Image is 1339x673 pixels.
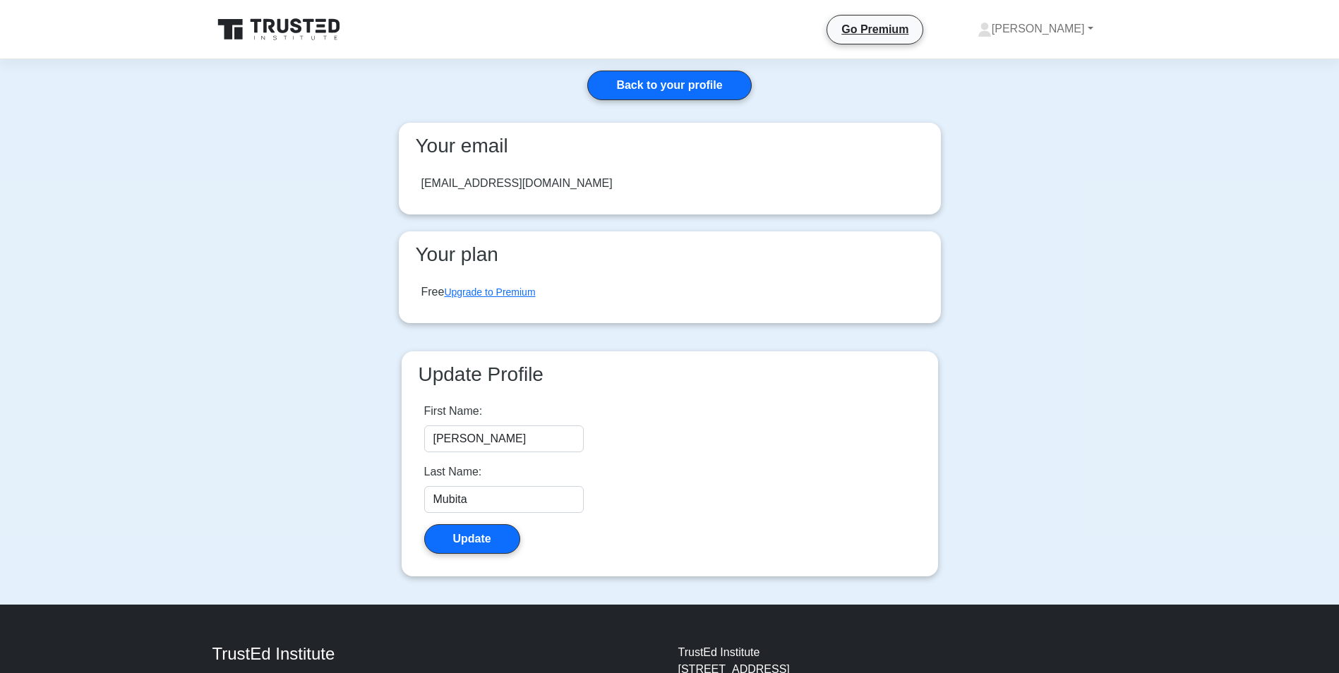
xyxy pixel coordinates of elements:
[587,71,751,100] a: Back to your profile
[944,15,1127,43] a: [PERSON_NAME]
[424,403,483,420] label: First Name:
[421,284,536,301] div: Free
[410,243,930,267] h3: Your plan
[410,134,930,158] h3: Your email
[212,644,661,665] h4: TrustEd Institute
[413,363,927,387] h3: Update Profile
[424,463,482,480] label: Last Name:
[444,286,535,298] a: Upgrade to Premium
[833,20,917,38] a: Go Premium
[424,524,520,554] button: Update
[421,175,613,192] div: [EMAIL_ADDRESS][DOMAIN_NAME]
